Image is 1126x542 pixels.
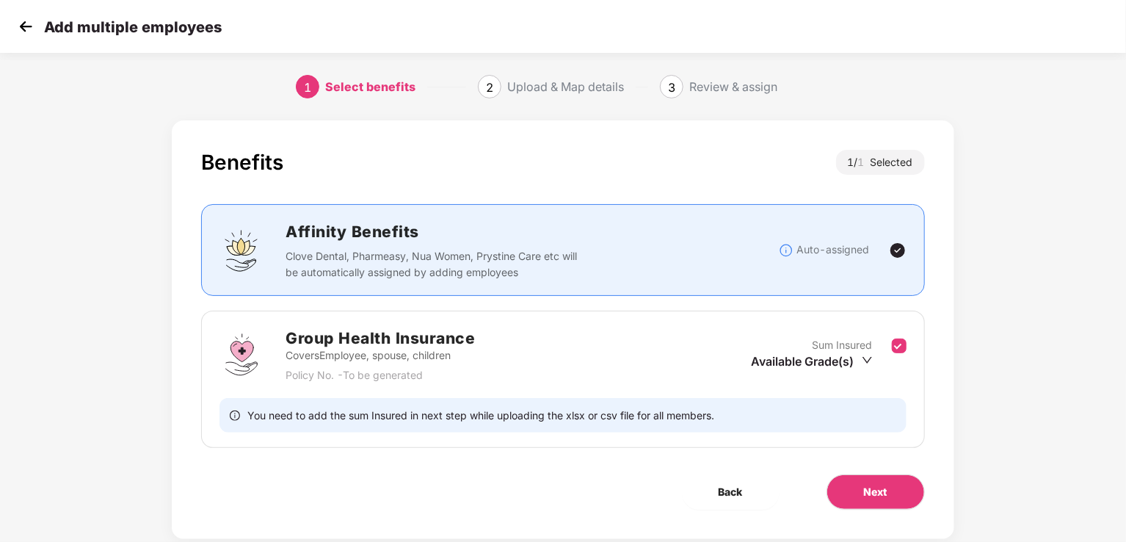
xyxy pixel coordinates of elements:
[864,484,887,500] span: Next
[507,75,624,98] div: Upload & Map details
[889,242,907,259] img: svg+xml;base64,PHN2ZyBpZD0iVGljay0yNHgyNCIgeG1sbnM9Imh0dHA6Ly93d3cudzMub3JnLzIwMDAvc3ZnIiB3aWR0aD...
[15,15,37,37] img: svg+xml;base64,PHN2ZyB4bWxucz0iaHR0cDovL3d3dy53My5vcmcvMjAwMC9zdmciIHdpZHRoPSIzMCIgaGVpZ2h0PSIzMC...
[682,474,780,510] button: Back
[668,80,675,95] span: 3
[286,347,475,364] p: Covers Employee, spouse, children
[304,80,311,95] span: 1
[44,18,222,36] p: Add multiple employees
[779,243,793,258] img: svg+xml;base64,PHN2ZyBpZD0iSW5mb18tXzMyeDMyIiBkYXRhLW5hbWU9IkluZm8gLSAzMngzMiIgeG1sbnM9Imh0dHA6Ly...
[752,353,873,369] div: Available Grade(s)
[689,75,777,98] div: Review & assign
[862,355,873,366] span: down
[486,80,493,95] span: 2
[286,367,475,383] p: Policy No. - To be generated
[247,408,714,422] span: You need to add the sum Insured in next step while uploading the xlsx or csv file for all members.
[719,484,743,500] span: Back
[201,150,283,175] div: Benefits
[286,220,778,244] h2: Affinity Benefits
[858,156,871,168] span: 1
[813,337,873,353] p: Sum Insured
[219,333,264,377] img: svg+xml;base64,PHN2ZyBpZD0iR3JvdXBfSGVhbHRoX0luc3VyYW5jZSIgZGF0YS1uYW1lPSJHcm91cCBIZWFsdGggSW5zdX...
[325,75,415,98] div: Select benefits
[797,242,870,258] p: Auto-assigned
[827,474,925,510] button: Next
[219,228,264,272] img: svg+xml;base64,PHN2ZyBpZD0iQWZmaW5pdHlfQmVuZWZpdHMiIGRhdGEtbmFtZT0iQWZmaW5pdHkgQmVuZWZpdHMiIHhtbG...
[230,408,240,422] span: info-circle
[286,248,581,281] p: Clove Dental, Pharmeasy, Nua Women, Prystine Care etc will be automatically assigned by adding em...
[286,326,475,350] h2: Group Health Insurance
[836,150,925,175] div: 1 / Selected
